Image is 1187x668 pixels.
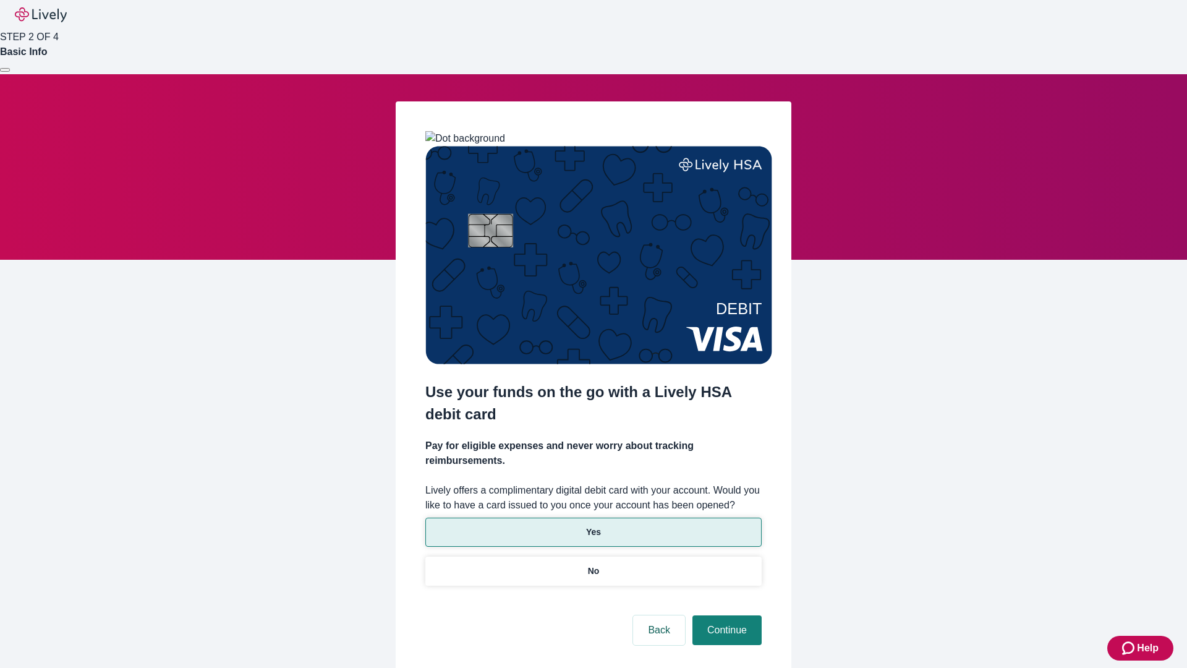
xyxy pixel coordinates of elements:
[425,483,762,513] label: Lively offers a complimentary digital debit card with your account. Would you like to have a card...
[692,615,762,645] button: Continue
[425,146,772,364] img: Debit card
[1107,636,1173,661] button: Zendesk support iconHelp
[425,557,762,586] button: No
[425,518,762,547] button: Yes
[1122,641,1137,656] svg: Zendesk support icon
[425,131,505,146] img: Dot background
[1137,641,1159,656] span: Help
[425,381,762,426] h2: Use your funds on the go with a Lively HSA debit card
[15,7,67,22] img: Lively
[588,565,600,578] p: No
[633,615,685,645] button: Back
[425,439,762,468] h4: Pay for eligible expenses and never worry about tracking reimbursements.
[586,526,601,539] p: Yes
